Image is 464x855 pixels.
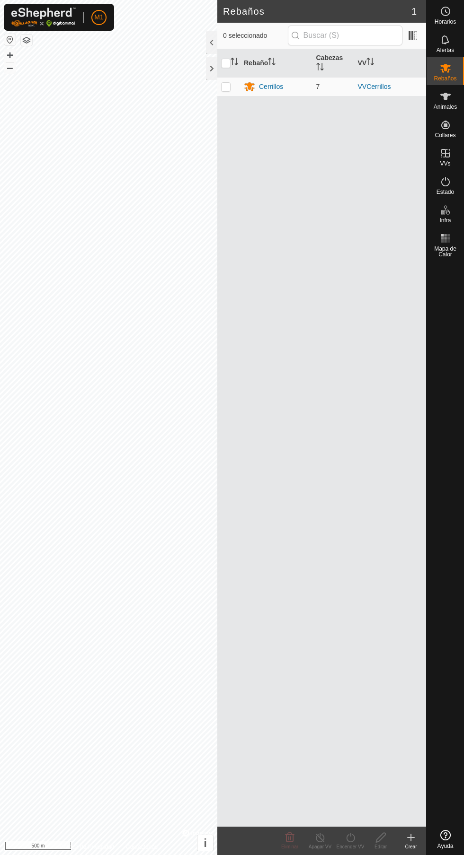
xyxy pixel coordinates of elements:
[4,50,16,61] button: +
[204,837,207,849] span: i
[435,132,455,138] span: Collares
[268,59,276,67] p-sorticon: Activar para ordenar
[358,83,391,90] a: VVCerrillos
[396,843,426,850] div: Crear
[366,59,374,67] p-sorticon: Activar para ordenar
[354,49,427,78] th: VV
[435,19,456,25] span: Horarios
[4,62,16,73] button: –
[223,31,288,41] span: 0 seleccionado
[434,76,456,81] span: Rebaños
[11,8,76,27] img: Logo Gallagher
[437,47,454,53] span: Alertas
[288,26,402,45] input: Buscar (S)
[21,35,32,46] button: Capas del Mapa
[4,34,16,45] button: Restablecer Mapa
[366,843,396,850] div: Editar
[437,843,454,849] span: Ayuda
[94,12,103,22] span: M1
[305,843,335,850] div: Apagar VV
[427,826,464,853] a: Ayuda
[60,843,114,851] a: Política de Privacidad
[411,4,417,18] span: 1
[437,189,454,195] span: Estado
[259,82,283,92] div: Cerrillos
[335,843,366,850] div: Encender VV
[316,64,324,72] p-sorticon: Activar para ordenar
[197,835,213,851] button: i
[440,161,450,166] span: VVs
[312,49,354,78] th: Cabezas
[316,83,320,90] span: 7
[439,218,451,223] span: Infra
[429,246,462,257] span: Mapa de Calor
[434,104,457,110] span: Animales
[240,49,312,78] th: Rebaño
[231,59,238,67] p-sorticon: Activar para ordenar
[281,844,298,849] span: Eliminar
[223,6,411,17] h2: Rebaños
[126,843,158,851] a: Contáctenos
